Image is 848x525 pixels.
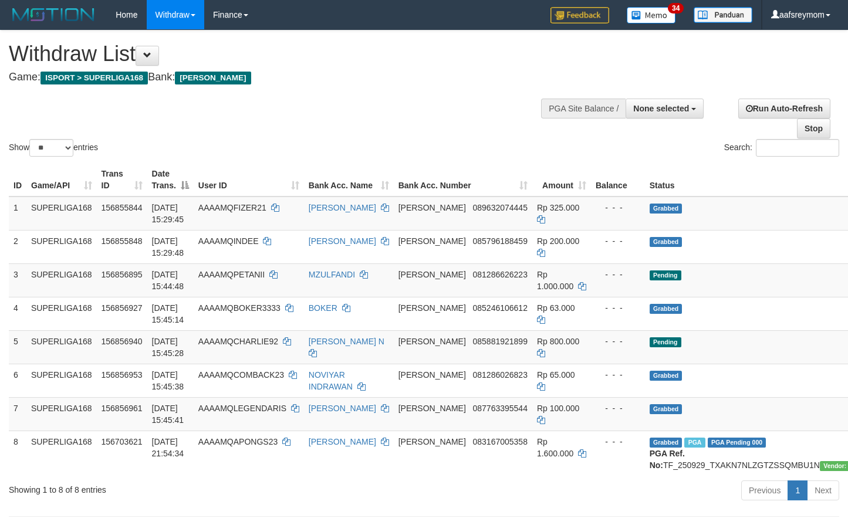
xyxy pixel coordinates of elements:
span: [DATE] 15:45:41 [152,404,184,425]
span: 156856953 [102,370,143,380]
span: 156855844 [102,203,143,212]
a: Previous [741,480,788,500]
span: [DATE] 15:29:48 [152,236,184,258]
span: Grabbed [650,204,683,214]
th: Trans ID: activate to sort column ascending [97,163,147,197]
a: Next [807,480,839,500]
span: Grabbed [650,371,683,381]
button: None selected [626,99,704,118]
label: Show entries [9,139,98,157]
th: Balance [591,163,645,197]
th: Amount: activate to sort column ascending [532,163,591,197]
span: AAAAMQAPONGS23 [198,437,278,446]
span: 156856961 [102,404,143,413]
span: Rp 200.000 [537,236,579,246]
td: SUPERLIGA168 [26,297,97,330]
a: 1 [788,480,808,500]
span: [PERSON_NAME] [398,437,466,446]
h4: Game: Bank: [9,72,553,83]
a: Stop [797,118,830,138]
td: SUPERLIGA168 [26,364,97,397]
img: Button%20Memo.svg [627,7,676,23]
span: AAAAMQLEGENDARIS [198,404,286,413]
span: [PERSON_NAME] [398,270,466,279]
span: AAAAMQCOMBACK23 [198,370,284,380]
span: [DATE] 15:29:45 [152,203,184,224]
td: 6 [9,364,26,397]
a: [PERSON_NAME] [309,437,376,446]
span: Grabbed [650,304,683,314]
th: Bank Acc. Name: activate to sort column ascending [304,163,394,197]
span: [PERSON_NAME] [175,72,251,84]
div: PGA Site Balance / [541,99,626,118]
td: SUPERLIGA168 [26,230,97,263]
span: Rp 63.000 [537,303,575,313]
td: 2 [9,230,26,263]
span: Copy 087763395544 to clipboard [473,404,528,413]
img: MOTION_logo.png [9,6,98,23]
span: 156855848 [102,236,143,246]
span: Rp 65.000 [537,370,575,380]
img: Feedback.jpg [550,7,609,23]
a: Run Auto-Refresh [738,99,830,118]
span: None selected [633,104,689,113]
div: - - - [596,369,640,381]
span: Copy 089632074445 to clipboard [473,203,528,212]
span: Rp 325.000 [537,203,579,212]
span: PGA Pending [708,438,766,448]
div: Showing 1 to 8 of 8 entries [9,479,344,496]
span: ISPORT > SUPERLIGA168 [40,72,148,84]
span: AAAAMQPETANII [198,270,265,279]
span: [DATE] 15:45:28 [152,337,184,358]
div: - - - [596,302,640,314]
span: [PERSON_NAME] [398,337,466,346]
span: Copy 085881921899 to clipboard [473,337,528,346]
div: - - - [596,402,640,414]
span: 156856895 [102,270,143,279]
span: AAAAMQFIZER21 [198,203,266,212]
b: PGA Ref. No: [650,449,685,470]
td: SUPERLIGA168 [26,197,97,231]
a: [PERSON_NAME] N [309,337,384,346]
span: [PERSON_NAME] [398,370,466,380]
span: AAAAMQCHARLIE92 [198,337,278,346]
div: - - - [596,202,640,214]
div: - - - [596,436,640,448]
th: Game/API: activate to sort column ascending [26,163,97,197]
a: [PERSON_NAME] [309,203,376,212]
div: - - - [596,269,640,280]
a: MZULFANDI [309,270,355,279]
span: [DATE] 21:54:34 [152,437,184,458]
span: 156856940 [102,337,143,346]
span: Rp 100.000 [537,404,579,413]
td: 8 [9,431,26,476]
span: Copy 081286026823 to clipboard [473,370,528,380]
span: 156703621 [102,437,143,446]
span: [PERSON_NAME] [398,203,466,212]
div: - - - [596,336,640,347]
a: [PERSON_NAME] [309,236,376,246]
td: 1 [9,197,26,231]
th: Date Trans.: activate to sort column descending [147,163,194,197]
td: 5 [9,330,26,364]
span: Rp 800.000 [537,337,579,346]
span: Copy 081286626223 to clipboard [473,270,528,279]
span: [DATE] 15:44:48 [152,270,184,291]
span: [PERSON_NAME] [398,303,466,313]
span: Pending [650,337,681,347]
img: panduan.png [694,7,752,23]
span: 34 [668,3,684,13]
label: Search: [724,139,839,157]
td: 4 [9,297,26,330]
span: Copy 083167005358 to clipboard [473,437,528,446]
td: 3 [9,263,26,297]
a: BOKER [309,303,337,313]
div: - - - [596,235,640,247]
span: Grabbed [650,237,683,247]
td: SUPERLIGA168 [26,330,97,364]
th: User ID: activate to sort column ascending [194,163,304,197]
td: SUPERLIGA168 [26,397,97,431]
select: Showentries [29,139,73,157]
span: Copy 085796188459 to clipboard [473,236,528,246]
span: [PERSON_NAME] [398,404,466,413]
